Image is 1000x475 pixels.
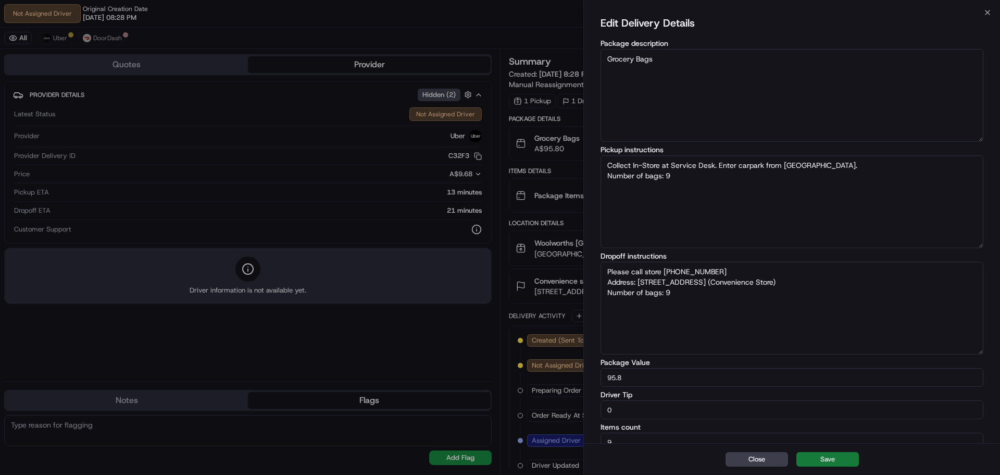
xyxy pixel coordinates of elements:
[104,177,126,185] span: Pylon
[601,423,983,431] label: Items count
[601,15,695,31] h2: Edit Delivery Details
[796,452,859,467] button: Save
[601,262,983,355] textarea: Please call store [PHONE_NUMBER] Address: [STREET_ADDRESS] (Convenience Store) Number of bags: 9
[6,147,84,166] a: 📗Knowledge Base
[21,151,80,162] span: Knowledge Base
[601,146,983,153] label: Pickup instructions
[601,40,983,47] label: Package description
[35,100,171,110] div: Start new chat
[73,176,126,185] a: Powered byPylon
[601,368,983,387] input: Enter package value
[10,42,190,58] p: Welcome 👋
[601,359,983,366] label: Package Value
[35,110,132,118] div: We're available if you need us!
[88,152,96,161] div: 💻
[84,147,171,166] a: 💻API Documentation
[601,252,983,260] label: Dropoff instructions
[10,100,29,118] img: 1736555255976-a54dd68f-1ca7-489b-9aae-adbdc363a1c4
[10,10,31,31] img: Nash
[177,103,190,115] button: Start new chat
[27,67,172,78] input: Clear
[601,391,983,398] label: Driver Tip
[601,155,983,248] textarea: Collect In-Store at Service Desk. Enter carpark from [GEOGRAPHIC_DATA]. Number of bags: 9
[726,452,788,467] button: Close
[98,151,167,162] span: API Documentation
[601,49,983,142] textarea: Grocery Bags
[601,433,983,452] input: Enter items count
[601,400,983,419] input: Enter package value
[10,152,19,161] div: 📗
